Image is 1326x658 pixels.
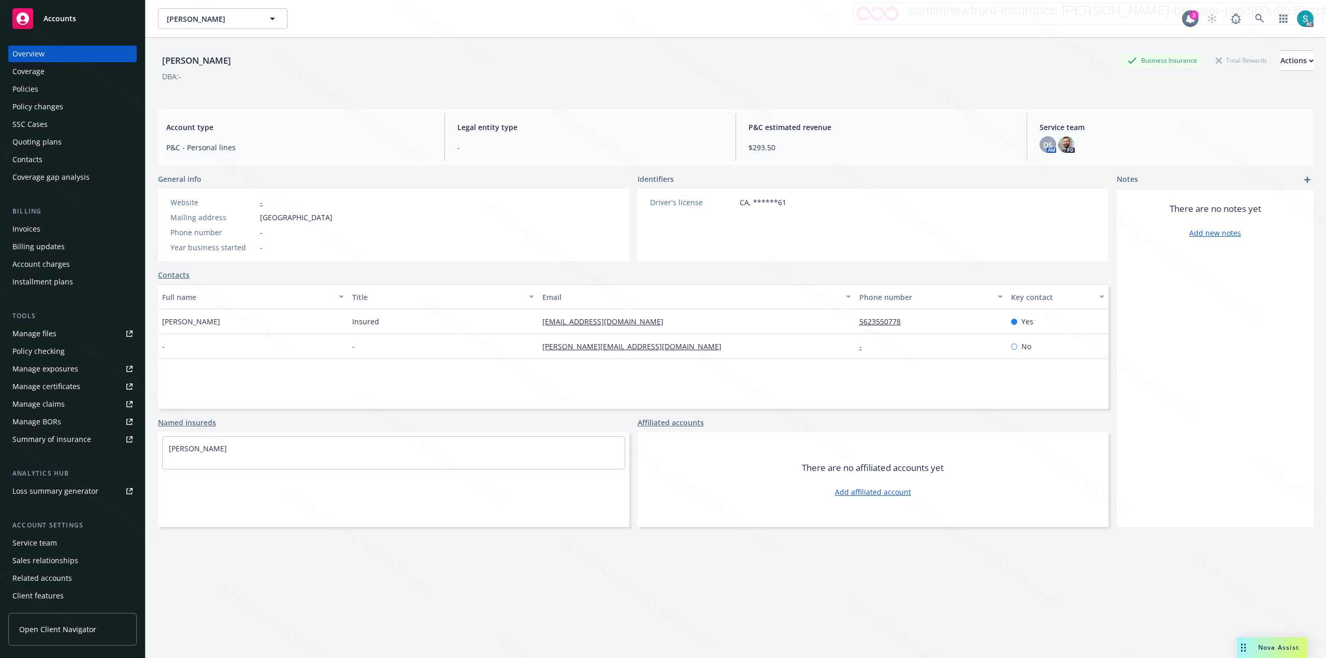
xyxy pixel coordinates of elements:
[158,417,216,428] a: Named insureds
[8,98,137,115] a: Policy changes
[352,341,355,352] span: -
[8,343,137,360] a: Policy checking
[8,520,137,531] div: Account settings
[1122,54,1202,67] div: Business Insurance
[170,242,256,253] div: Year business started
[12,221,40,237] div: Invoices
[8,81,137,97] a: Policies
[542,292,840,303] div: Email
[12,570,72,587] div: Related accounts
[8,134,137,150] a: Quoting plans
[8,238,137,255] a: Billing updates
[12,431,91,448] div: Summary of insurance
[8,361,137,377] a: Manage exposures
[859,317,909,326] a: 5623550778
[1258,643,1299,652] span: Nova Assist
[167,13,256,24] span: [PERSON_NAME]
[166,122,432,133] span: Account type
[12,274,73,290] div: Installment plans
[12,361,78,377] div: Manage exposures
[8,552,137,569] a: Sales relationships
[12,98,63,115] div: Policy changes
[859,341,870,351] a: -
[162,292,333,303] div: Full name
[8,274,137,290] a: Installment plans
[1280,50,1314,71] button: Actions
[8,4,137,33] a: Accounts
[650,197,736,208] div: Driver's license
[8,570,137,587] a: Related accounts
[12,169,90,185] div: Coverage gap analysis
[169,444,227,453] a: [PERSON_NAME]
[8,63,137,80] a: Coverage
[1058,136,1075,153] img: photo
[170,227,256,238] div: Phone number
[260,197,263,207] a: -
[158,269,190,280] a: Contacts
[457,122,723,133] span: Legal entity type
[260,227,263,238] span: -
[638,417,704,428] a: Affiliated accounts
[12,63,45,80] div: Coverage
[1007,284,1108,309] button: Key contact
[8,588,137,604] a: Client features
[12,256,70,273] div: Account charges
[8,325,137,342] a: Manage files
[8,535,137,551] a: Service team
[12,535,57,551] div: Service team
[12,588,64,604] div: Client features
[8,116,137,133] a: SSC Cases
[12,81,38,97] div: Policies
[1040,122,1305,133] span: Service team
[162,316,220,327] span: [PERSON_NAME]
[1280,51,1314,70] div: Actions
[12,151,42,168] div: Contacts
[1301,174,1314,186] a: add
[8,256,137,273] a: Account charges
[12,552,78,569] div: Sales relationships
[8,311,137,321] div: Tools
[8,413,137,430] a: Manage BORs
[166,142,432,153] span: P&C - Personal lines
[352,316,379,327] span: Insured
[748,122,1014,133] span: P&C estimated revenue
[8,221,137,237] a: Invoices
[835,487,911,497] a: Add affiliated account
[12,396,65,412] div: Manage claims
[19,624,96,635] span: Open Client Navigator
[542,341,730,351] a: [PERSON_NAME][EMAIL_ADDRESS][DOMAIN_NAME]
[158,54,235,67] div: [PERSON_NAME]
[8,151,137,168] a: Contacts
[162,71,181,82] div: DBA: -
[1189,227,1241,238] a: Add new notes
[1237,637,1250,658] div: Drag to move
[162,341,165,352] span: -
[1117,174,1138,186] span: Notes
[1043,139,1053,150] span: DS
[170,212,256,223] div: Mailing address
[1226,8,1246,29] a: Report a Bug
[1021,316,1033,327] span: Yes
[538,284,855,309] button: Email
[158,174,201,184] span: General info
[12,116,48,133] div: SSC Cases
[542,317,672,326] a: [EMAIL_ADDRESS][DOMAIN_NAME]
[8,46,137,62] a: Overview
[457,142,723,153] span: -
[8,206,137,217] div: Billing
[8,378,137,395] a: Manage certificates
[1297,10,1314,27] img: photo
[1249,8,1270,29] a: Search
[1021,341,1031,352] span: No
[1202,8,1222,29] a: Start snowing
[12,238,65,255] div: Billing updates
[260,212,333,223] span: [GEOGRAPHIC_DATA]
[12,343,65,360] div: Policy checking
[855,284,1007,309] button: Phone number
[1189,10,1199,20] div: 3
[1237,637,1307,658] button: Nova Assist
[8,396,137,412] a: Manage claims
[12,134,62,150] div: Quoting plans
[8,431,137,448] a: Summary of insurance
